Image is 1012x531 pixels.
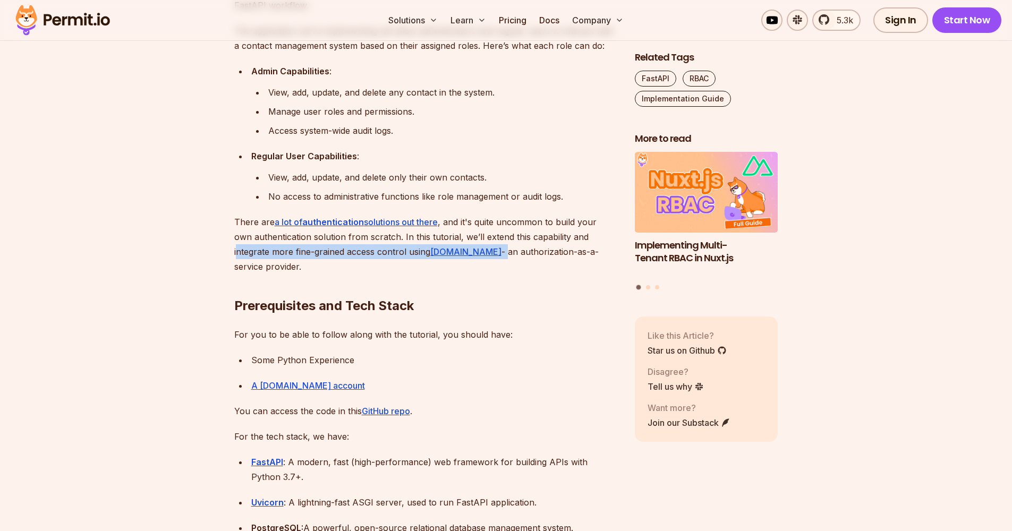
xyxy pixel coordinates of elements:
h3: Implementing Multi-Tenant RBAC in Nuxt.js [635,238,778,265]
a: Join our Substack [648,416,730,429]
img: Permit logo [11,2,115,38]
a: Tell us why [648,380,704,392]
h2: Prerequisites and Tech Stack [234,255,618,314]
div: View, add, update, and delete any contact in the system. [268,85,618,100]
a: a lot ofauthenticationsolutions out there [275,217,438,227]
button: Go to slide 2 [646,285,650,289]
p: For the tech stack, we have: [234,429,618,444]
button: Company [568,10,628,31]
a: Uvicorn [251,497,284,508]
a: Start Now [932,7,1002,33]
a: Pricing [495,10,531,31]
p: There are , and it's quite uncommon to build your own authentication solution from scratch. In th... [234,215,618,274]
h2: More to read [635,132,778,145]
a: A [DOMAIN_NAME] account [251,380,365,391]
a: [DOMAIN_NAME] [430,246,501,257]
div: Access system-wide audit logs. [268,123,618,138]
li: 1 of 3 [635,152,778,278]
div: No access to administrative functions like role management or audit logs. [268,189,618,204]
a: Implementing Multi-Tenant RBAC in Nuxt.jsImplementing Multi-Tenant RBAC in Nuxt.js [635,152,778,278]
div: Posts [635,152,778,291]
div: : [251,149,618,164]
a: Docs [535,10,564,31]
button: Go to slide 3 [655,285,659,289]
div: : A modern, fast (high-performance) web framework for building APIs with Python 3.7+. [251,455,618,484]
p: Want more? [648,401,730,414]
a: FastAPI [635,71,676,87]
a: FastAPI [251,457,283,467]
a: Sign In [873,7,928,33]
strong: authentication [302,217,364,227]
h2: Related Tags [635,51,778,64]
div: View, add, update, and delete only their own contacts. [268,170,618,185]
img: Implementing Multi-Tenant RBAC in Nuxt.js [635,152,778,233]
strong: Admin Capabilities [251,66,329,76]
p: For you to be able to follow along with the tutorial, you should have: [234,327,618,342]
div: : [251,64,618,79]
button: Go to slide 1 [636,285,641,289]
p: You can access the code in this . [234,404,618,418]
span: 5.3k [830,14,853,27]
button: Solutions [384,10,442,31]
p: Disagree? [648,365,704,378]
a: 5.3k [812,10,861,31]
strong: Regular User Capabilities [251,151,357,161]
a: RBAC [683,71,716,87]
div: : A lightning-fast ASGI server, used to run FastAPI application. [251,495,618,510]
a: GitHub repo [362,406,410,416]
div: Some Python Experience [251,353,618,367]
button: Learn [446,10,490,31]
a: Star us on Github [648,344,727,356]
div: Manage user roles and permissions. [268,104,618,119]
a: Implementation Guide [635,91,731,107]
p: Like this Article? [648,329,727,341]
